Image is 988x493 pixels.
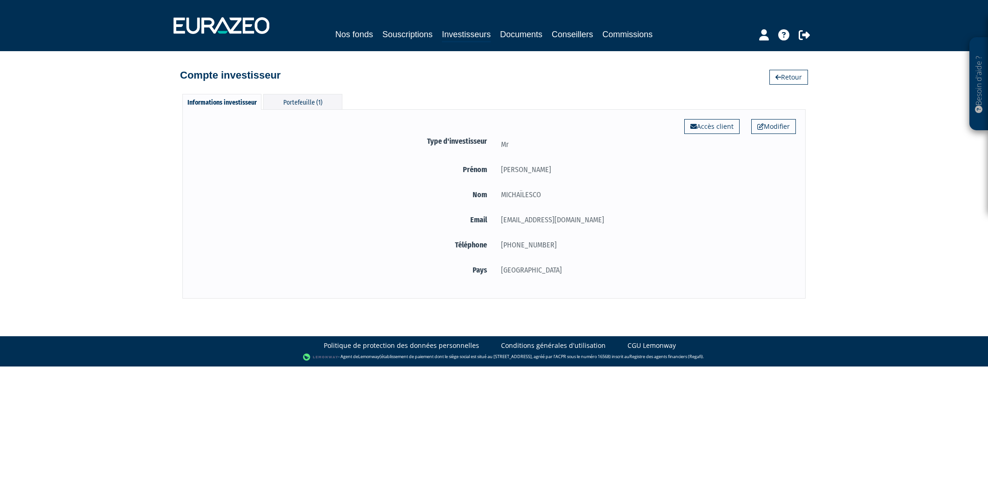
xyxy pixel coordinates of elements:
div: [PERSON_NAME] [494,164,796,175]
a: CGU Lemonway [628,341,676,350]
div: - Agent de (établissement de paiement dont le siège social est situé au [STREET_ADDRESS], agréé p... [9,353,979,362]
label: Prénom [192,164,494,175]
a: Investisseurs [442,28,491,42]
div: MICHAÏLESCO [494,189,796,200]
div: Portefeuille (1) [263,94,342,109]
label: Email [192,214,494,226]
label: Pays [192,264,494,276]
div: [EMAIL_ADDRESS][DOMAIN_NAME] [494,214,796,226]
a: Registre des agents financiers (Regafi) [629,354,703,360]
label: Nom [192,189,494,200]
img: logo-lemonway.png [303,353,339,362]
a: Nos fonds [335,28,373,41]
a: Retour [769,70,808,85]
a: Conseillers [552,28,593,41]
label: Téléphone [192,239,494,251]
p: Besoin d'aide ? [974,42,984,126]
a: Modifier [751,119,796,134]
a: Politique de protection des données personnelles [324,341,479,350]
a: Commissions [602,28,653,41]
div: [PHONE_NUMBER] [494,239,796,251]
div: [GEOGRAPHIC_DATA] [494,264,796,276]
a: Documents [500,28,542,41]
a: Conditions générales d'utilisation [501,341,606,350]
a: Accès client [684,119,740,134]
a: Souscriptions [382,28,433,41]
div: Mr [494,139,796,150]
img: 1732889491-logotype_eurazeo_blanc_rvb.png [174,17,269,34]
h4: Compte investisseur [180,70,280,81]
label: Type d'investisseur [192,135,494,147]
a: Lemonway [358,354,380,360]
div: Informations investisseur [182,94,261,110]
